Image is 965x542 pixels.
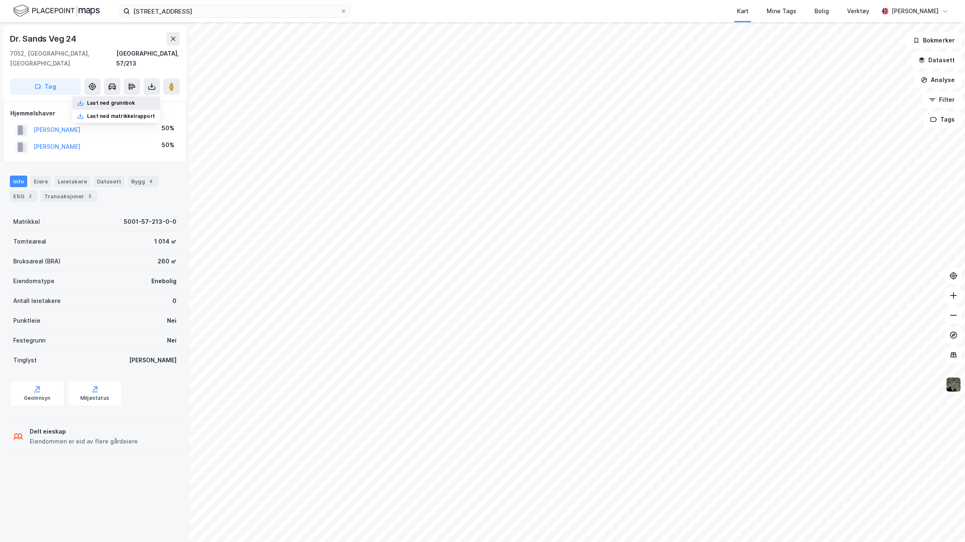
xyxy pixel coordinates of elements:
[80,395,109,401] div: Miljøstatus
[87,113,155,120] div: Last ned matrikkelrapport
[10,49,116,68] div: 7052, [GEOGRAPHIC_DATA], [GEOGRAPHIC_DATA]
[10,190,38,202] div: ESG
[167,336,177,345] div: Nei
[24,395,51,401] div: Geoinnsyn
[86,192,94,200] div: 5
[924,502,965,542] div: Kontrollprogram for chat
[923,111,962,128] button: Tags
[87,100,135,106] div: Last ned grunnbok
[162,123,174,133] div: 50%
[10,32,78,45] div: Dr. Sands Veg 24
[130,5,340,17] input: Søk på adresse, matrikkel, gårdeiere, leietakere eller personer
[946,377,961,392] img: 9k=
[26,192,34,200] div: 2
[922,92,962,108] button: Filter
[10,176,27,187] div: Info
[94,176,125,187] div: Datasett
[151,276,177,286] div: Enebolig
[847,6,869,16] div: Verktøy
[129,355,177,365] div: [PERSON_NAME]
[116,49,180,68] div: [GEOGRAPHIC_DATA], 57/213
[30,436,138,446] div: Eiendommen er eid av flere gårdeiere
[124,217,177,227] div: 5001-57-213-0-0
[13,336,45,345] div: Festegrunn
[13,256,61,266] div: Bruksareal (BRA)
[147,177,155,185] div: 4
[13,217,40,227] div: Matrikkel
[13,237,46,246] div: Tomteareal
[906,32,962,49] button: Bokmerker
[31,176,51,187] div: Eiere
[13,296,61,306] div: Antall leietakere
[30,427,138,436] div: Delt eieskap
[911,52,962,68] button: Datasett
[128,176,158,187] div: Bygg
[167,316,177,326] div: Nei
[13,4,100,18] img: logo.f888ab2527a4732fd821a326f86c7f29.svg
[10,78,81,95] button: Tag
[172,296,177,306] div: 0
[767,6,796,16] div: Mine Tags
[158,256,177,266] div: 260 ㎡
[54,176,90,187] div: Leietakere
[162,140,174,150] div: 50%
[13,316,40,326] div: Punktleie
[41,190,97,202] div: Transaksjoner
[737,6,748,16] div: Kart
[10,108,179,118] div: Hjemmelshaver
[13,276,54,286] div: Eiendomstype
[892,6,939,16] div: [PERSON_NAME]
[814,6,829,16] div: Bolig
[13,355,37,365] div: Tinglyst
[154,237,177,246] div: 1 014 ㎡
[924,502,965,542] iframe: Chat Widget
[914,72,962,88] button: Analyse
